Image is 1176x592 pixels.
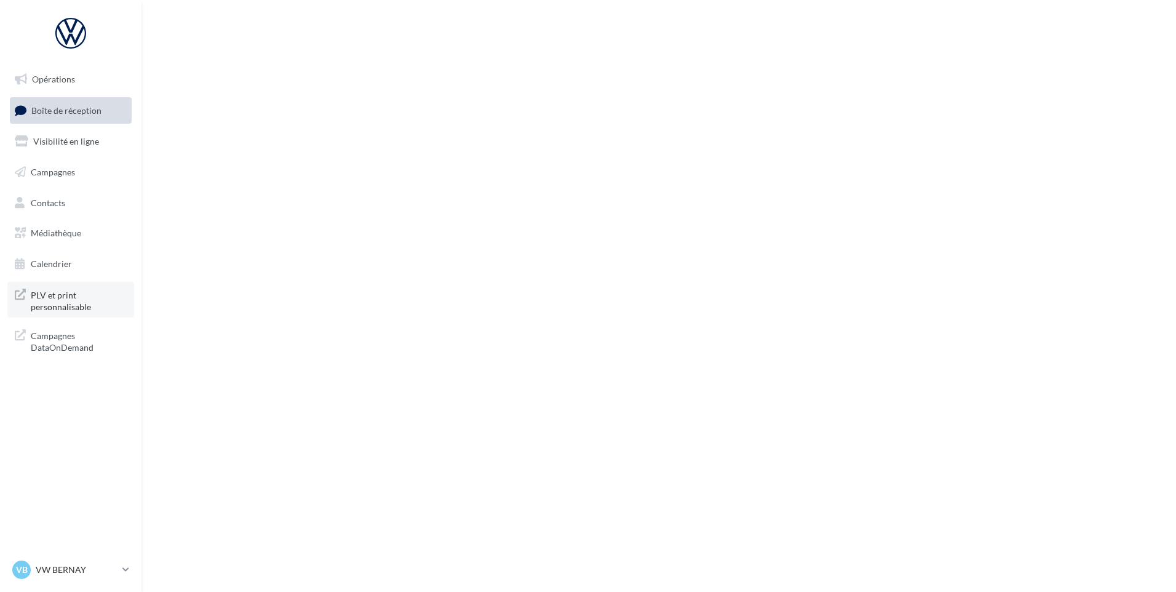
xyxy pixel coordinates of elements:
[16,564,28,576] span: VB
[7,282,134,318] a: PLV et print personnalisable
[31,197,65,207] span: Contacts
[33,136,99,146] span: Visibilité en ligne
[32,74,75,84] span: Opérations
[7,251,134,277] a: Calendrier
[31,105,101,115] span: Boîte de réception
[36,564,117,576] p: VW BERNAY
[31,258,72,269] span: Calendrier
[7,322,134,359] a: Campagnes DataOnDemand
[7,97,134,124] a: Boîte de réception
[7,66,134,92] a: Opérations
[31,167,75,177] span: Campagnes
[31,327,127,354] span: Campagnes DataOnDemand
[7,190,134,216] a: Contacts
[7,159,134,185] a: Campagnes
[7,220,134,246] a: Médiathèque
[10,558,132,582] a: VB VW BERNAY
[7,129,134,154] a: Visibilité en ligne
[31,287,127,313] span: PLV et print personnalisable
[31,228,81,238] span: Médiathèque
